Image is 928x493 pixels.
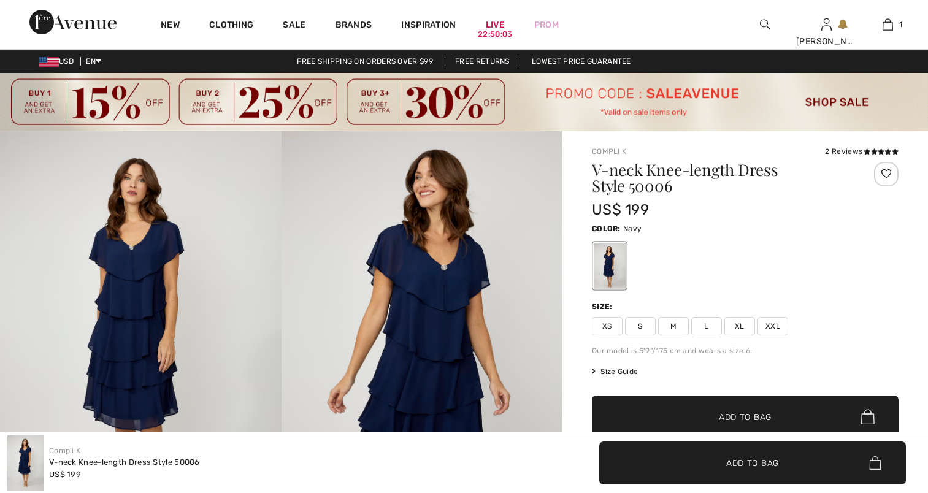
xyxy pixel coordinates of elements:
[283,20,305,32] a: Sale
[287,57,443,66] a: Free shipping on orders over $99
[592,162,848,194] h1: V-neck Knee-length Dress Style 50006
[821,18,832,30] a: Sign In
[592,224,621,233] span: Color:
[594,243,626,289] div: Navy
[592,396,899,438] button: Add to Bag
[592,317,623,335] span: XS
[39,57,79,66] span: USD
[161,20,180,32] a: New
[209,20,253,32] a: Clothing
[522,57,641,66] a: Lowest Price Guarantee
[724,317,755,335] span: XL
[625,317,656,335] span: S
[336,20,372,32] a: Brands
[49,456,200,468] div: V-neck Knee-length Dress Style 50006
[7,435,44,491] img: V-Neck Knee-Length Dress Style 50006
[592,201,649,218] span: US$ 199
[592,147,626,156] a: Compli K
[86,57,101,66] span: EN
[29,10,117,34] img: 1ère Avenue
[445,57,520,66] a: Free Returns
[760,17,770,32] img: search the website
[49,446,80,455] a: Compli K
[592,366,638,377] span: Size Guide
[599,441,906,484] button: Add to Bag
[623,224,642,233] span: Navy
[486,18,505,31] a: Live22:50:03
[592,301,615,312] div: Size:
[825,146,899,157] div: 2 Reviews
[869,456,881,470] img: Bag.svg
[478,29,512,40] div: 22:50:03
[691,317,722,335] span: L
[49,470,81,479] span: US$ 199
[899,19,902,30] span: 1
[796,35,856,48] div: [PERSON_NAME]
[39,57,59,67] img: US Dollar
[719,410,772,423] span: Add to Bag
[726,456,779,469] span: Add to Bag
[883,17,893,32] img: My Bag
[592,345,899,356] div: Our model is 5'9"/175 cm and wears a size 6.
[821,17,832,32] img: My Info
[757,317,788,335] span: XXL
[857,17,918,32] a: 1
[401,20,456,32] span: Inspiration
[658,317,689,335] span: M
[534,18,559,31] a: Prom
